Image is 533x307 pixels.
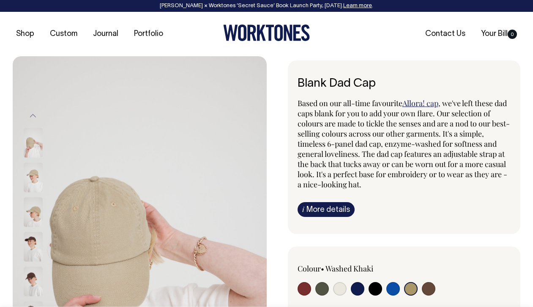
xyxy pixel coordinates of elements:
img: washed-khaki [24,197,43,227]
a: Contact Us [422,27,469,41]
div: [PERSON_NAME] × Worktones ‘Secret Sauce’ Book Launch Party, [DATE]. . [8,3,525,9]
span: i [302,205,304,214]
img: washed-khaki [24,163,43,192]
a: iMore details [298,202,355,217]
a: Custom [46,27,81,41]
img: washed-khaki [24,128,43,158]
span: , we've left these dad caps blank for you to add your own flare. Our selection of colours are mad... [298,98,510,189]
a: Learn more [343,3,372,8]
a: Allora! cap [402,98,438,108]
div: Colour [298,263,383,274]
img: espresso [24,267,43,296]
a: Shop [13,27,38,41]
span: Based on our all-time favourite [298,98,402,108]
a: Journal [90,27,122,41]
span: • [321,263,324,274]
h1: Blank Dad Cap [298,77,511,90]
button: Previous [27,107,39,126]
a: Your Bill0 [478,27,520,41]
span: 0 [508,30,517,39]
img: espresso [24,232,43,262]
a: Portfolio [131,27,167,41]
label: Washed Khaki [325,263,373,274]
